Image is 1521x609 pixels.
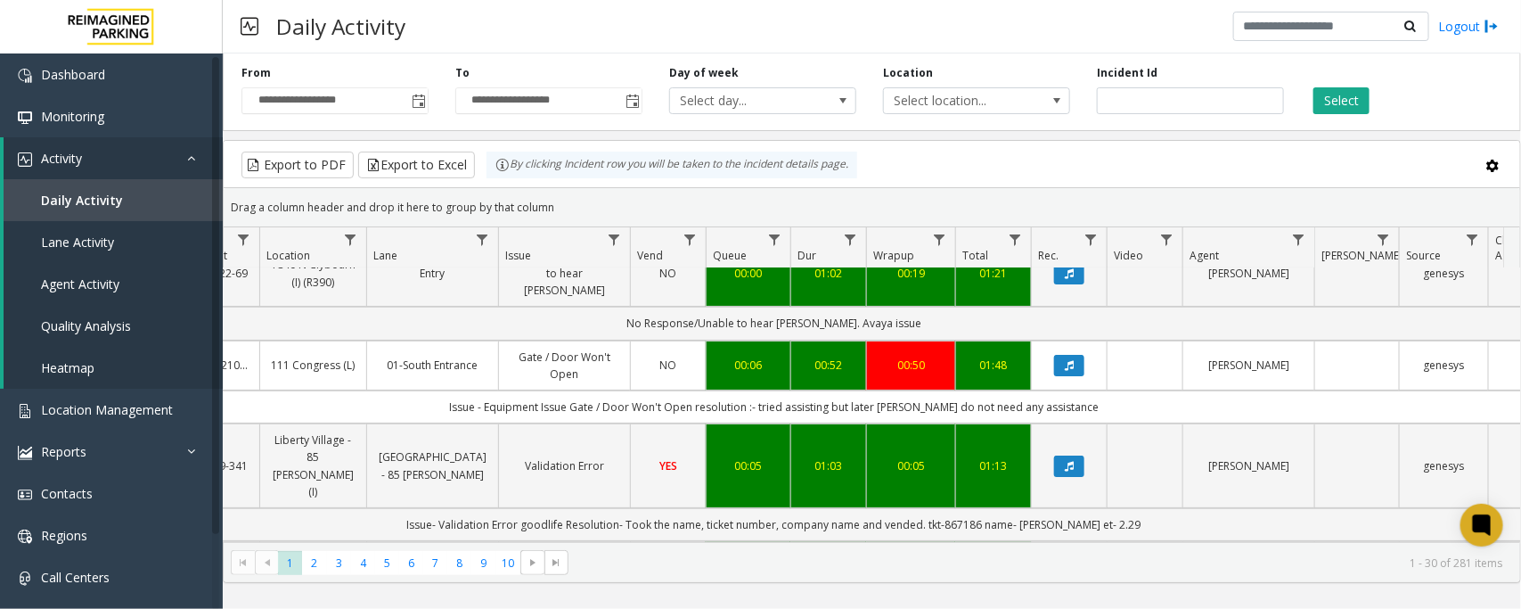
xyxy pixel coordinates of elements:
img: pageIcon [241,4,258,48]
a: 00:50 [878,357,944,374]
span: [PERSON_NAME] [1321,248,1402,263]
span: Page 5 [375,551,399,575]
div: 01:02 [802,265,855,282]
a: Entry [378,265,487,282]
span: Video [1114,248,1143,263]
span: NO [660,266,677,281]
span: Toggle popup [622,88,642,113]
img: 'icon' [18,530,32,544]
div: Drag a column header and drop it here to group by that column [224,192,1520,223]
span: Daily Activity [41,192,123,209]
span: Reports [41,443,86,460]
a: Logout [1438,17,1499,36]
a: 01-South Entrance [378,357,487,374]
span: Location [266,248,310,263]
div: 00:19 [878,265,944,282]
span: Activity [41,150,82,167]
a: Issue Filter Menu [602,227,626,251]
a: genesys [1411,265,1477,282]
span: Total [962,248,988,263]
span: Page 6 [399,551,423,575]
a: genesys [1411,357,1477,374]
div: 01:48 [967,357,1020,374]
a: Video Filter Menu [1155,227,1179,251]
a: NO [642,357,695,374]
div: Data table [224,227,1520,542]
a: Lot Filter Menu [232,227,256,251]
img: 'icon' [18,488,32,502]
span: Heatmap [41,359,94,376]
a: Source Filter Menu [1460,227,1484,251]
a: Quality Analysis [4,305,223,347]
span: Location Management [41,401,173,418]
a: Agent Filter Menu [1287,227,1311,251]
span: Toggle popup [408,88,428,113]
a: L21066000 [216,357,249,374]
span: Page 4 [351,551,375,575]
a: 00:00 [717,265,780,282]
a: [PERSON_NAME] [1194,457,1304,474]
a: Activity [4,137,223,179]
a: 01:13 [967,457,1020,474]
a: Liberty Village - 85 [PERSON_NAME] (I) [271,432,356,500]
div: 01:21 [967,265,1020,282]
span: Rec. [1038,248,1059,263]
a: Dur Filter Menu [838,227,863,251]
span: Select day... [670,88,818,113]
span: Monitoring [41,108,104,125]
a: Gate / Door Won't Open [510,349,619,383]
span: Page 1 [278,551,302,575]
span: Dur [797,248,816,263]
a: [PERSON_NAME] [1194,357,1304,374]
img: logout [1484,17,1499,36]
h3: Daily Activity [267,4,414,48]
button: Export to PDF [241,152,354,178]
span: Page 7 [423,551,447,575]
span: Vend [637,248,663,263]
img: 'icon' [18,69,32,83]
span: Page 9 [471,551,495,575]
span: Go to the next page [520,550,544,575]
span: Quality Analysis [41,317,131,334]
span: Lane Activity [41,234,114,251]
a: 01:03 [802,457,855,474]
span: Go to the next page [526,556,540,570]
a: Validation Error [510,457,619,474]
span: Wrapup [873,248,914,263]
div: By clicking Incident row you will be taken to the incident details page. [487,152,857,178]
a: 00:06 [717,357,780,374]
span: Select location... [884,88,1032,113]
a: genesys [1411,457,1477,474]
img: 'icon' [18,446,32,460]
a: 00:52 [802,357,855,374]
label: To [455,65,470,81]
a: [PERSON_NAME] [1194,265,1304,282]
a: I9-341 [216,457,249,474]
button: Export to Excel [358,152,475,178]
a: I22-69 [216,265,249,282]
a: Lane Activity [4,221,223,263]
span: Regions [41,527,87,544]
span: Page 10 [496,551,520,575]
span: Agent [1190,248,1219,263]
a: Parker Filter Menu [1371,227,1395,251]
span: Queue [713,248,747,263]
label: From [241,65,271,81]
span: Contacts [41,485,93,502]
a: Daily Activity [4,179,223,221]
kendo-pager-info: 1 - 30 of 281 items [579,556,1502,571]
span: YES [659,458,677,473]
a: 00:05 [717,457,780,474]
a: 00:05 [878,457,944,474]
a: Wrapup Filter Menu [928,227,952,251]
img: infoIcon.svg [495,158,510,172]
a: 111 Congress (L) [271,357,356,374]
a: Rec. Filter Menu [1079,227,1103,251]
span: Issue [505,248,531,263]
